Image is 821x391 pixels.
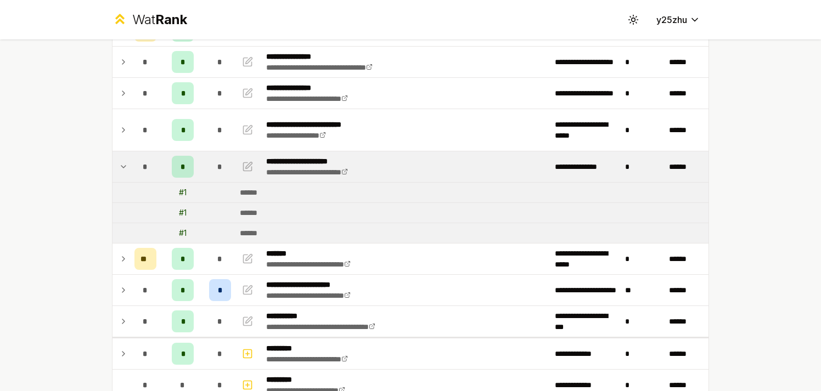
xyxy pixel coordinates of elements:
[112,11,187,29] a: WatRank
[656,13,687,26] span: y25zhu
[179,228,187,239] div: # 1
[155,12,187,27] span: Rank
[179,187,187,198] div: # 1
[179,207,187,218] div: # 1
[132,11,187,29] div: Wat
[648,10,709,30] button: y25zhu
